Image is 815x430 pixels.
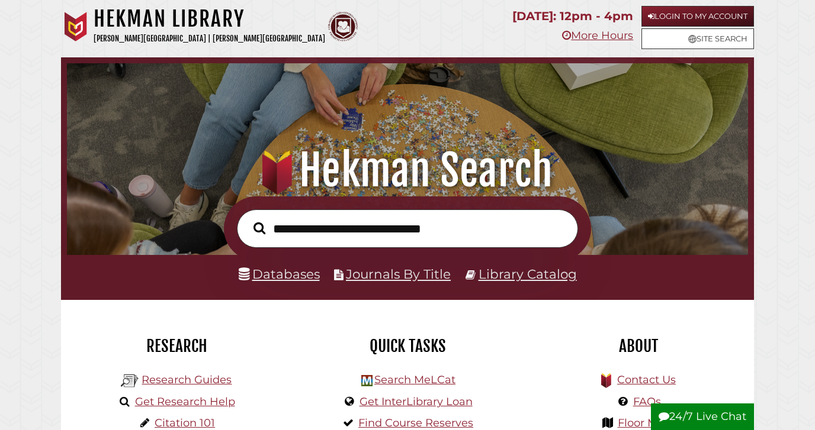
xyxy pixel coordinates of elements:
[479,266,577,282] a: Library Catalog
[121,372,139,390] img: Hekman Library Logo
[239,266,320,282] a: Databases
[79,144,736,196] h1: Hekman Search
[70,336,283,356] h2: Research
[618,416,676,429] a: Floor Maps
[301,336,514,356] h2: Quick Tasks
[328,12,358,41] img: Calvin Theological Seminary
[142,373,232,386] a: Research Guides
[346,266,451,282] a: Journals By Title
[532,336,745,356] h2: About
[633,395,661,408] a: FAQs
[61,12,91,41] img: Calvin University
[361,375,373,386] img: Hekman Library Logo
[254,221,265,234] i: Search
[94,32,325,46] p: [PERSON_NAME][GEOGRAPHIC_DATA] | [PERSON_NAME][GEOGRAPHIC_DATA]
[512,6,633,27] p: [DATE]: 12pm - 4pm
[617,373,676,386] a: Contact Us
[562,29,633,42] a: More Hours
[360,395,473,408] a: Get InterLibrary Loan
[135,395,235,408] a: Get Research Help
[358,416,473,429] a: Find Course Reserves
[155,416,215,429] a: Citation 101
[641,28,754,49] a: Site Search
[94,6,325,32] h1: Hekman Library
[641,6,754,27] a: Login to My Account
[374,373,455,386] a: Search MeLCat
[248,219,271,237] button: Search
